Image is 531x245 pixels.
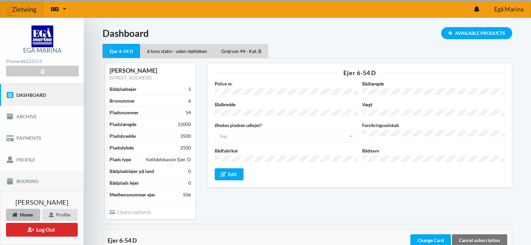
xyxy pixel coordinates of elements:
div: 506 [183,191,191,198]
div: Ejer 6-54 D [108,237,409,244]
label: Ønskes pladsen udlejet? [215,122,357,129]
div: Grejrum 94 - Kat. B [214,44,268,58]
strong: 86225551 [21,58,42,64]
label: Bådnavn [362,147,505,154]
img: logo [31,25,53,47]
div: 15000 [178,121,191,128]
div: 2500 [180,144,191,151]
div: Home [6,209,40,221]
div: Egå Marina [23,47,62,53]
div: 0 [188,168,191,175]
div: Pladsnummer [110,109,139,116]
span: [PERSON_NAME] [15,199,68,205]
label: Forsikringsselskab [362,122,505,129]
div: Ejer 6-54 D [103,44,140,58]
label: Bådbredde [215,101,357,108]
div: 3500 [180,133,191,139]
div: Pladslængde [110,121,136,128]
div: Ejer 6-54 D [215,70,505,76]
label: Bådlængde [362,80,505,87]
label: Police nr. [215,80,357,87]
div: 1 [188,86,191,93]
label: Bådfabrikat [215,147,357,154]
div: Medlemsnummer ejer [110,191,155,198]
label: Vægt [362,101,505,108]
div: Bådpladsejer [110,86,137,93]
div: Bronummer [110,98,135,104]
div: Kølbådsbassin Ejer, D [146,156,191,163]
div: 54 [186,109,191,116]
button: Log Out [6,223,78,237]
a: [STREET_ADDRESS] [110,75,151,80]
div: 6 [188,98,191,104]
div: 6 tons stativ - uden støtteben [140,44,214,58]
h1: Dashboard [103,27,512,39]
div: Pladsdybde [110,144,134,151]
div: Phone: [6,57,78,66]
div: Profile [42,209,78,221]
span: Egå Marina [494,6,524,12]
div: Available Products [441,27,512,39]
div: Bådpladslejer på land [110,168,154,175]
div: Pladsbredde [110,133,136,139]
div: Edit [215,168,244,180]
span: 3 Subscription(s) [110,209,151,215]
div: 0 [188,180,191,186]
div: Plads type [110,156,131,163]
div: [PERSON_NAME] [110,67,191,74]
div: Bådplads lejer [110,180,139,186]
